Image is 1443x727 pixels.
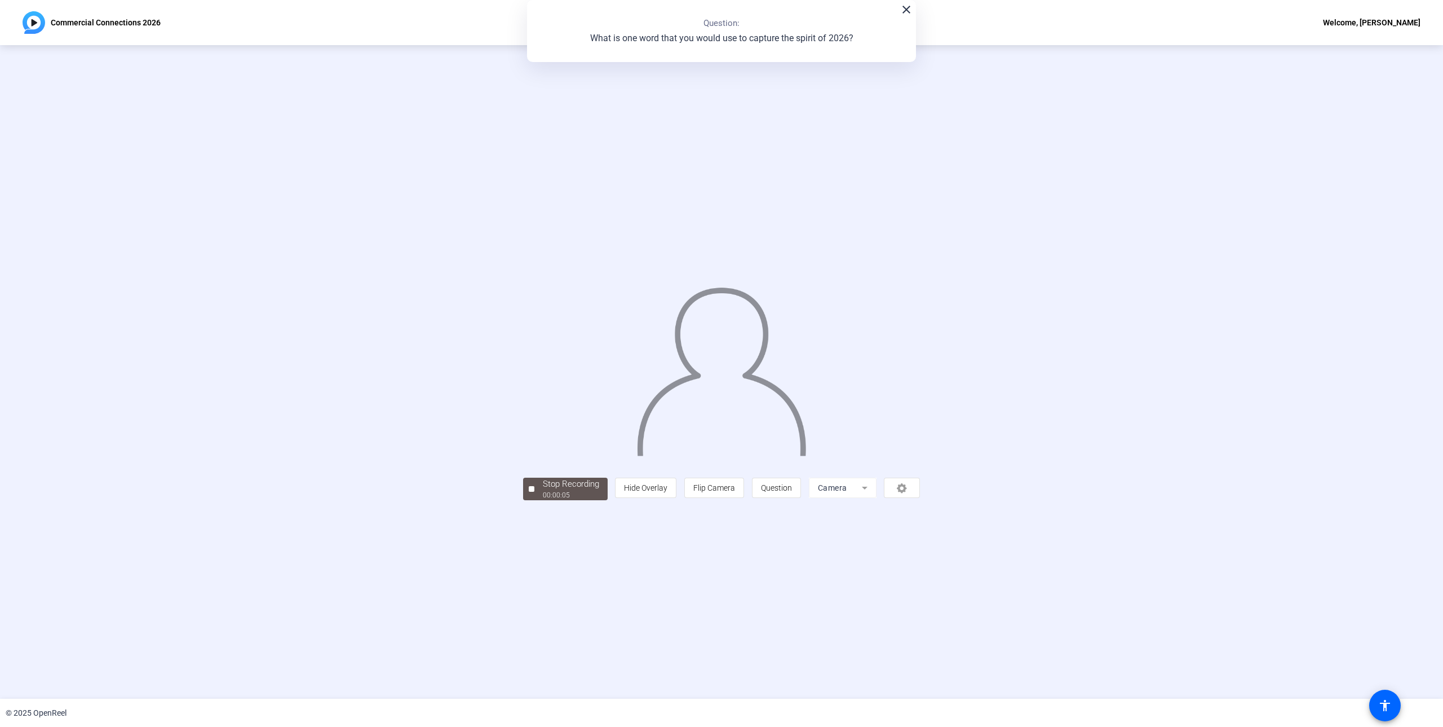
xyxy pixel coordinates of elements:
[703,17,740,30] p: Question:
[6,707,67,719] div: © 2025 OpenReel
[543,490,599,500] div: 00:00:05
[590,32,853,45] p: What is one word that you would use to capture the spirit of 2026?
[900,3,913,16] mat-icon: close
[523,478,608,501] button: Stop Recording00:00:05
[752,478,801,498] button: Question
[1323,16,1420,29] div: Welcome, [PERSON_NAME]
[615,478,676,498] button: Hide Overlay
[761,483,792,492] span: Question
[23,11,45,34] img: OpenReel logo
[624,483,667,492] span: Hide Overlay
[693,483,735,492] span: Flip Camera
[636,277,808,456] img: overlay
[1378,699,1392,712] mat-icon: accessibility
[543,478,599,491] div: Stop Recording
[51,16,161,29] p: Commercial Connections 2026
[684,478,744,498] button: Flip Camera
